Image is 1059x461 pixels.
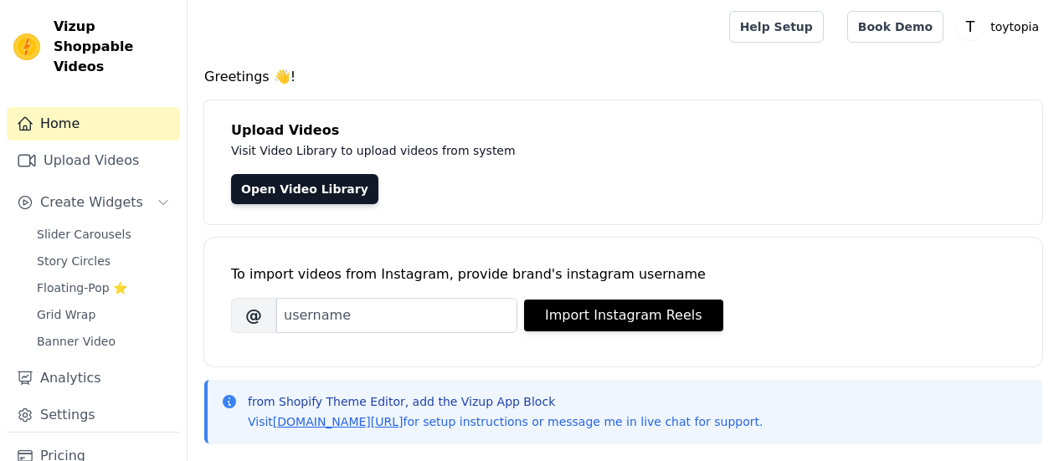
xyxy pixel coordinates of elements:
[40,192,143,213] span: Create Widgets
[13,33,40,60] img: Vizup
[37,306,95,323] span: Grid Wrap
[204,67,1042,87] h4: Greetings 👋!
[957,12,1046,42] button: T toytopia
[7,186,180,219] button: Create Widgets
[27,330,180,353] a: Banner Video
[37,333,116,350] span: Banner Video
[27,223,180,246] a: Slider Carousels
[54,17,173,77] span: Vizup Shoppable Videos
[965,18,975,35] text: T
[27,249,180,273] a: Story Circles
[273,415,404,428] a: [DOMAIN_NAME][URL]
[248,413,763,430] p: Visit for setup instructions or message me in live chat for support.
[7,398,180,432] a: Settings
[37,279,127,296] span: Floating-Pop ⭐
[231,298,276,333] span: @
[27,303,180,326] a: Grid Wrap
[231,264,1015,284] div: To import videos from Instagram, provide brand's instagram username
[248,393,763,410] p: from Shopify Theme Editor, add the Vizup App Block
[524,300,723,331] button: Import Instagram Reels
[231,141,981,161] p: Visit Video Library to upload videos from system
[7,361,180,395] a: Analytics
[231,120,1015,141] h4: Upload Videos
[276,298,517,333] input: username
[984,12,1046,42] p: toytopia
[729,11,824,43] a: Help Setup
[37,226,131,243] span: Slider Carousels
[7,144,180,177] a: Upload Videos
[847,11,943,43] a: Book Demo
[7,107,180,141] a: Home
[27,276,180,300] a: Floating-Pop ⭐
[37,253,111,269] span: Story Circles
[231,174,378,204] a: Open Video Library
